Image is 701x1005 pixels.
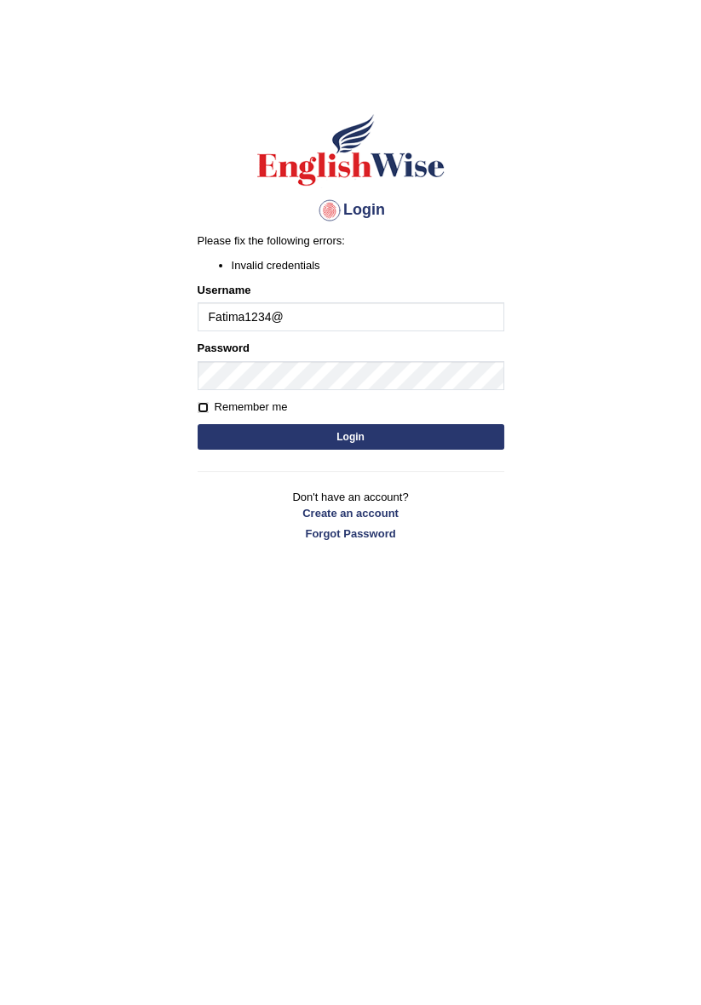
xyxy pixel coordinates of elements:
p: Don't have an account? [198,489,504,542]
button: Login [198,424,504,450]
input: Remember me [198,402,209,413]
a: Forgot Password [198,525,504,542]
label: Password [198,340,250,356]
p: Please fix the following errors: [198,233,504,249]
a: Create an account [198,505,504,521]
img: Logo of English Wise sign in for intelligent practice with AI [254,112,448,188]
li: Invalid credentials [232,257,504,273]
label: Remember me [198,399,288,416]
h4: Login [198,197,504,224]
label: Username [198,282,251,298]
